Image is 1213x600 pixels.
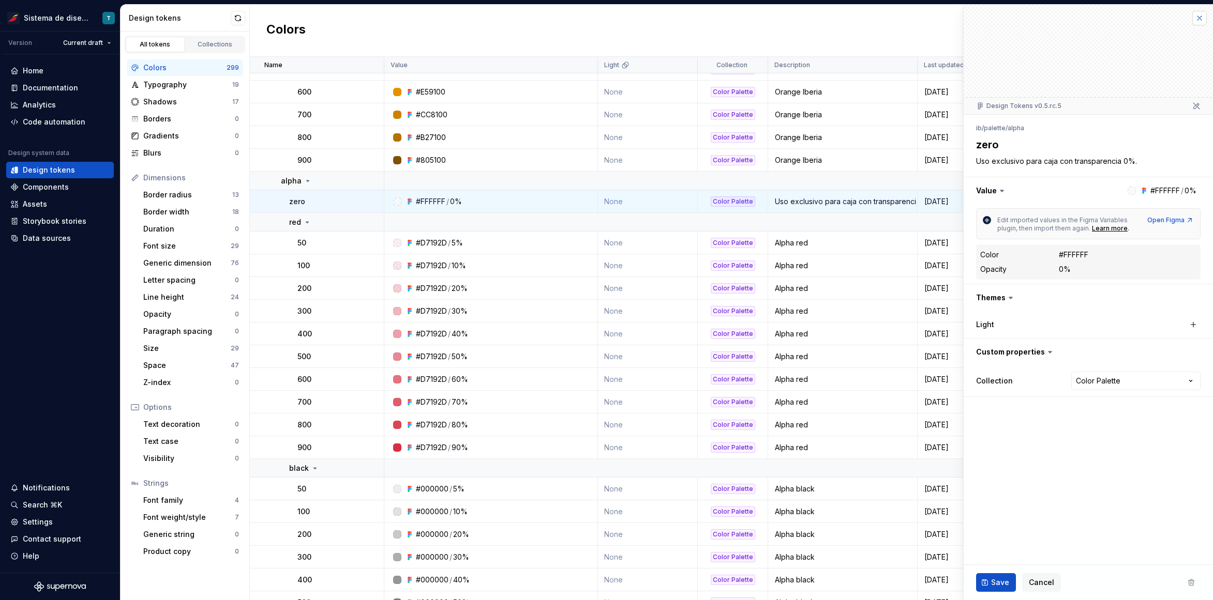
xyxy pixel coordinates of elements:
[139,543,243,560] a: Product copy0
[289,217,301,227] p: red
[997,216,1129,232] span: Edit imported values in the Figma Variables plugin, then import them again.
[235,496,239,504] div: 4
[143,478,239,488] div: Strings
[297,132,311,143] p: 800
[23,117,85,127] div: Code automation
[416,351,447,362] div: #D7192D
[918,110,989,120] div: [DATE]
[143,360,231,371] div: Space
[143,419,235,429] div: Text decoration
[189,40,241,49] div: Collections
[235,454,239,463] div: 0
[769,110,917,120] div: Orange Iberia
[711,420,755,430] div: Color Palette
[24,13,90,23] div: Sistema de diseño Iberia
[23,233,71,243] div: Data sources
[416,132,446,143] div: #B27100
[23,66,43,76] div: Home
[452,238,463,248] div: 5%
[143,529,235,540] div: Generic string
[598,300,698,322] td: None
[1059,250,1088,260] div: #FFFFFF
[143,224,235,234] div: Duration
[774,61,810,69] p: Description
[452,306,468,316] div: 30%
[711,238,755,248] div: Color Palette
[711,260,755,271] div: Color Palette
[289,196,305,207] p: zero
[604,61,619,69] p: Light
[127,76,243,93] a: Typography19
[129,13,231,23] div: Design tokens
[23,534,81,544] div: Contact support
[1147,216,1194,224] a: Open Figma
[769,397,917,407] div: Alpha red
[598,254,698,277] td: None
[769,260,917,271] div: Alpha red
[976,573,1016,592] button: Save
[598,81,698,103] td: None
[23,182,69,192] div: Components
[452,442,468,453] div: 90%
[6,179,114,195] a: Components
[598,126,698,149] td: None
[6,230,114,247] a: Data sources
[281,176,302,186] p: alpha
[416,238,447,248] div: #D7192D
[452,397,468,407] div: 70%
[235,378,239,387] div: 0
[769,329,917,339] div: Alpha red
[7,12,20,24] img: 55604660-494d-44a9-beb2-692398e9940a.png
[711,397,755,407] div: Color Palette
[6,480,114,496] button: Notifications
[598,232,698,254] td: None
[143,190,232,200] div: Border radius
[416,87,445,97] div: #E59100
[769,420,917,430] div: Alpha red
[598,149,698,172] td: None
[711,155,755,165] div: Color Palette
[450,506,452,517] div: /
[6,80,114,96] a: Documentation
[711,374,755,384] div: Color Palette
[453,484,465,494] div: 5%
[711,283,755,294] div: Color Palette
[6,531,114,547] button: Contact support
[598,523,698,546] td: None
[452,374,468,384] div: 60%
[598,568,698,591] td: None
[924,61,964,69] p: Last updated
[1092,224,1128,233] a: Learn more
[235,547,239,556] div: 0
[452,351,468,362] div: 50%
[127,145,243,161] a: Blurs0
[1128,224,1129,232] span: .
[235,310,239,318] div: 0
[139,340,243,357] a: Size29
[143,402,239,412] div: Options
[297,397,311,407] p: 700
[452,283,468,294] div: 20%
[143,173,239,183] div: Dimensions
[416,260,447,271] div: #D7192D
[127,111,243,127] a: Borders0
[598,345,698,368] td: None
[297,575,312,585] p: 400
[416,420,447,430] div: #D7192D
[716,61,747,69] p: Collection
[232,81,239,89] div: 19
[769,87,917,97] div: Orange Iberia
[1006,124,1008,132] li: /
[452,329,468,339] div: 40%
[143,275,235,285] div: Letter spacing
[711,351,755,362] div: Color Palette
[918,155,989,165] div: [DATE]
[976,124,982,132] li: ib
[23,165,75,175] div: Design tokens
[58,36,116,50] button: Current draft
[143,377,235,388] div: Z-index
[1008,124,1024,132] li: alpha
[711,484,755,494] div: Color Palette
[231,259,239,267] div: 76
